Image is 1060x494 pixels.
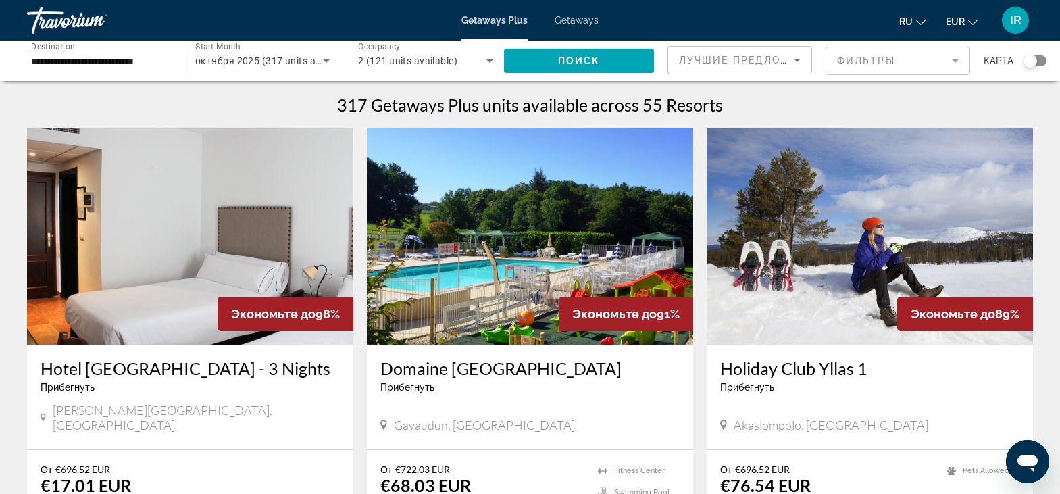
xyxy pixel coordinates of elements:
[558,55,601,66] span: Поиск
[358,55,457,66] span: 2 (121 units available)
[963,466,1009,475] span: Pets Allowed
[31,41,75,51] span: Destination
[735,464,790,475] span: €696.52 EUR
[358,42,401,51] span: Occupancy
[734,418,928,433] span: Äkäslompolo, [GEOGRAPHIC_DATA]
[41,358,340,378] a: Hotel [GEOGRAPHIC_DATA] - 3 Nights
[380,382,434,393] span: Прибегнуть
[984,51,1013,70] span: карта
[27,128,353,345] img: RW89I01X.jpg
[911,307,995,321] span: Экономьте до
[720,464,732,475] span: От
[679,52,801,68] mat-select: Sort by
[899,16,913,27] span: ru
[826,46,970,76] button: Filter
[395,464,450,475] span: €722.03 EUR
[41,464,52,475] span: От
[897,297,1033,331] div: 89%
[720,382,774,393] span: Прибегнуть
[195,55,353,66] span: октября 2025 (317 units available)
[559,297,693,331] div: 91%
[720,358,1019,378] a: Holiday Club Yllas 1
[555,15,599,26] a: Getaways
[614,466,665,475] span: Fitness Center
[1006,440,1049,483] iframe: Кнопка запуска окна обмена сообщениями
[380,464,392,475] span: От
[337,95,723,115] h1: 317 Getaways Plus units available across 55 Resorts
[998,6,1033,34] button: User Menu
[367,128,693,345] img: 4195O04X.jpg
[946,16,965,27] span: EUR
[55,464,110,475] span: €696.52 EUR
[218,297,353,331] div: 98%
[394,418,575,433] span: Gavaudun, [GEOGRAPHIC_DATA]
[1010,14,1021,27] span: IR
[380,358,680,378] a: Domaine [GEOGRAPHIC_DATA]
[504,49,654,73] button: Поиск
[946,11,978,31] button: Change currency
[27,3,162,38] a: Travorium
[231,307,316,321] span: Экономьте до
[899,11,926,31] button: Change language
[41,382,95,393] span: Прибегнуть
[572,307,657,321] span: Экономьте до
[461,15,528,26] a: Getaways Plus
[195,42,241,51] span: Start Month
[707,128,1033,345] img: 2418O01X.jpg
[53,403,340,433] span: [PERSON_NAME][GEOGRAPHIC_DATA], [GEOGRAPHIC_DATA]
[679,55,823,66] span: Лучшие предложения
